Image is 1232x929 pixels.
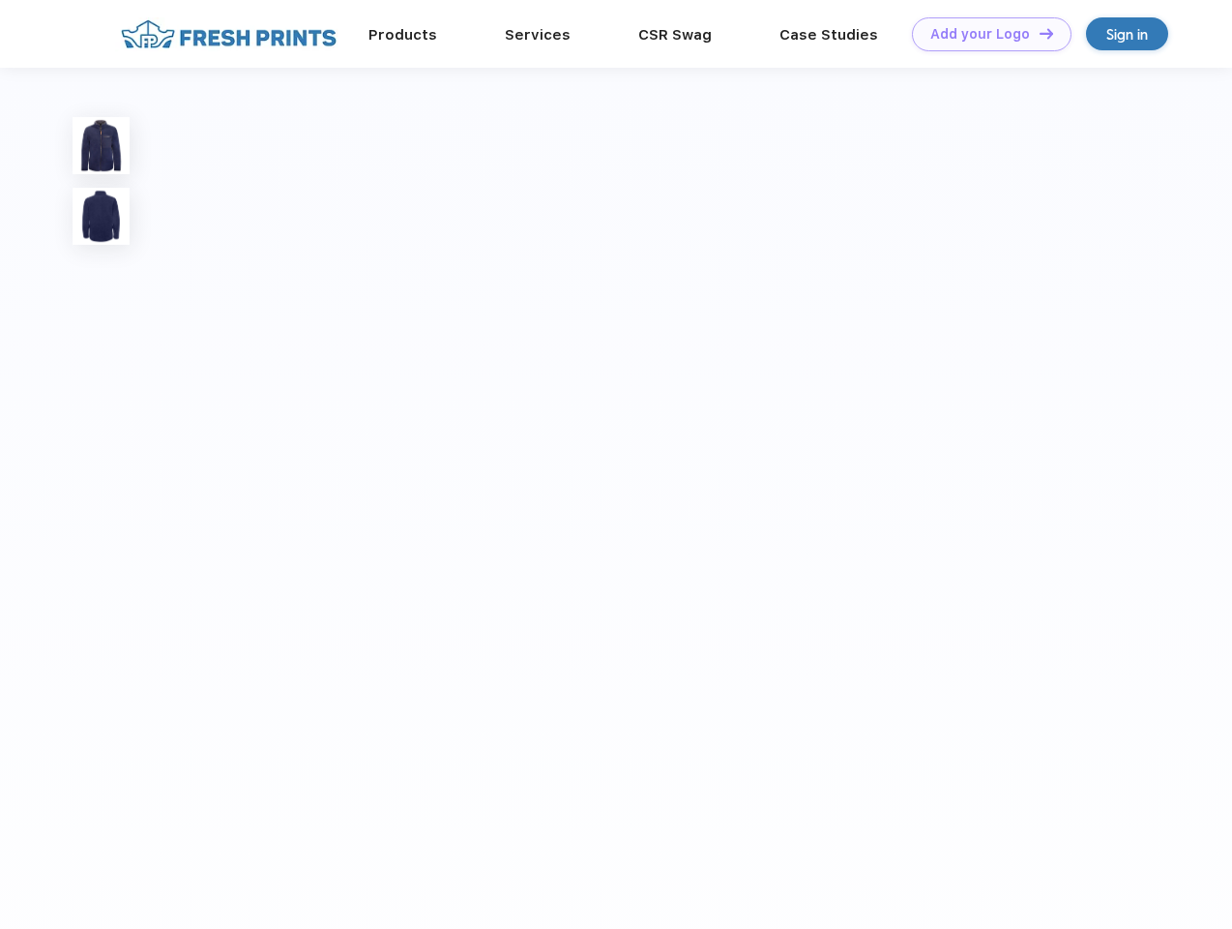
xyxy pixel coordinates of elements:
img: func=resize&h=100 [73,188,130,245]
img: DT [1040,28,1053,39]
div: Add your Logo [930,26,1030,43]
img: func=resize&h=100 [73,117,130,174]
img: fo%20logo%202.webp [115,17,342,51]
a: Products [368,26,437,44]
a: Sign in [1086,17,1168,50]
div: Sign in [1106,23,1148,45]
